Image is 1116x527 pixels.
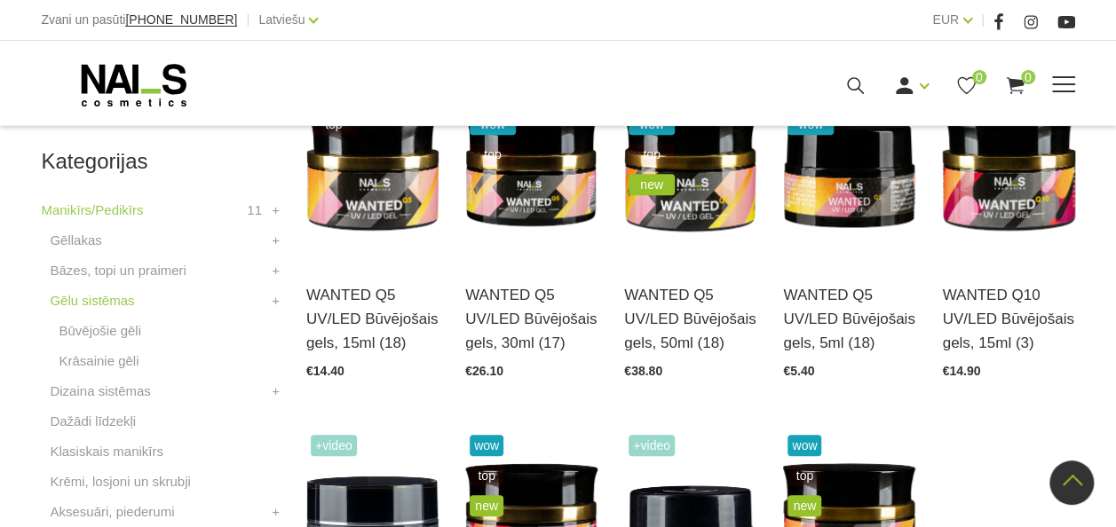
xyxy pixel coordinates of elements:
[788,465,821,486] span: top
[50,471,190,492] a: Krēmi, losjoni un skrubji
[783,364,814,378] span: €5.40
[624,79,756,261] img: Gels WANTED NAILS cosmetics tehniķu komanda ir radījusi gelu, kas ilgi jau ir katra meistara mekl...
[629,144,675,165] span: top
[125,13,237,27] a: [PHONE_NUMBER]
[629,174,675,195] span: new
[41,150,280,173] h2: Kategorijas
[470,495,503,516] span: new
[59,350,139,372] a: Krāsainie gēli
[972,70,986,84] span: 0
[783,283,915,356] a: WANTED Q5 UV/LED Būvējošais gels, 5ml (18)
[50,411,136,432] a: Dažādi līdzekļi
[942,79,1074,261] img: Gels WANTED NAILS cosmetics tehniķu komanda ir radījusi gelu, kas ilgi jau ir katra meistara mekl...
[246,9,249,31] span: |
[306,283,439,356] a: WANTED Q5 UV/LED Būvējošais gels, 15ml (18)
[272,381,280,402] a: +
[942,364,980,378] span: €14.90
[306,364,344,378] span: €14.40
[272,230,280,251] a: +
[41,200,143,221] a: Manikīrs/Pedikīrs
[59,320,141,342] a: Būvējošie gēli
[50,501,174,523] a: Aksesuāri, piederumi
[624,283,756,356] a: WANTED Q5 UV/LED Būvējošais gels, 50ml (18)
[470,465,503,486] span: top
[272,290,280,311] a: +
[981,9,985,31] span: |
[629,435,675,456] span: +Video
[247,200,262,221] span: 11
[470,144,516,165] span: top
[465,283,598,356] a: WANTED Q5 UV/LED Būvējošais gels, 30ml (17)
[50,381,150,402] a: Dizaina sistēmas
[788,435,821,456] span: wow
[942,283,1074,356] a: WANTED Q10 UV/LED Būvējošais gels, 15ml (3)
[311,435,357,456] span: +Video
[50,230,101,251] a: Gēllakas
[955,75,977,97] a: 0
[50,260,186,281] a: Bāzes, topi un praimeri
[272,501,280,523] a: +
[50,290,134,311] a: Gēlu sistēmas
[125,12,237,27] span: [PHONE_NUMBER]
[783,79,915,261] img: Gels WANTED NAILS cosmetics tehniķu komanda ir radījusi gelu, kas ilgi jau ir katra meistara mekl...
[1004,75,1026,97] a: 0
[624,364,662,378] span: €38.80
[932,9,959,30] a: EUR
[258,9,305,30] a: Latviešu
[306,79,439,261] img: Gels WANTED NAILS cosmetics tehniķu komanda ir radījusi gelu, kas ilgi jau ir katra meistara mekl...
[470,435,503,456] span: wow
[465,79,598,261] img: Gels WANTED NAILS cosmetics tehniķu komanda ir radījusi gelu, kas ilgi jau ir katra meistara mekl...
[788,495,821,516] span: new
[1021,70,1035,84] span: 0
[272,260,280,281] a: +
[272,200,280,221] a: +
[50,441,163,462] a: Klasiskais manikīrs
[41,9,237,31] div: Zvani un pasūti
[465,364,503,378] span: €26.10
